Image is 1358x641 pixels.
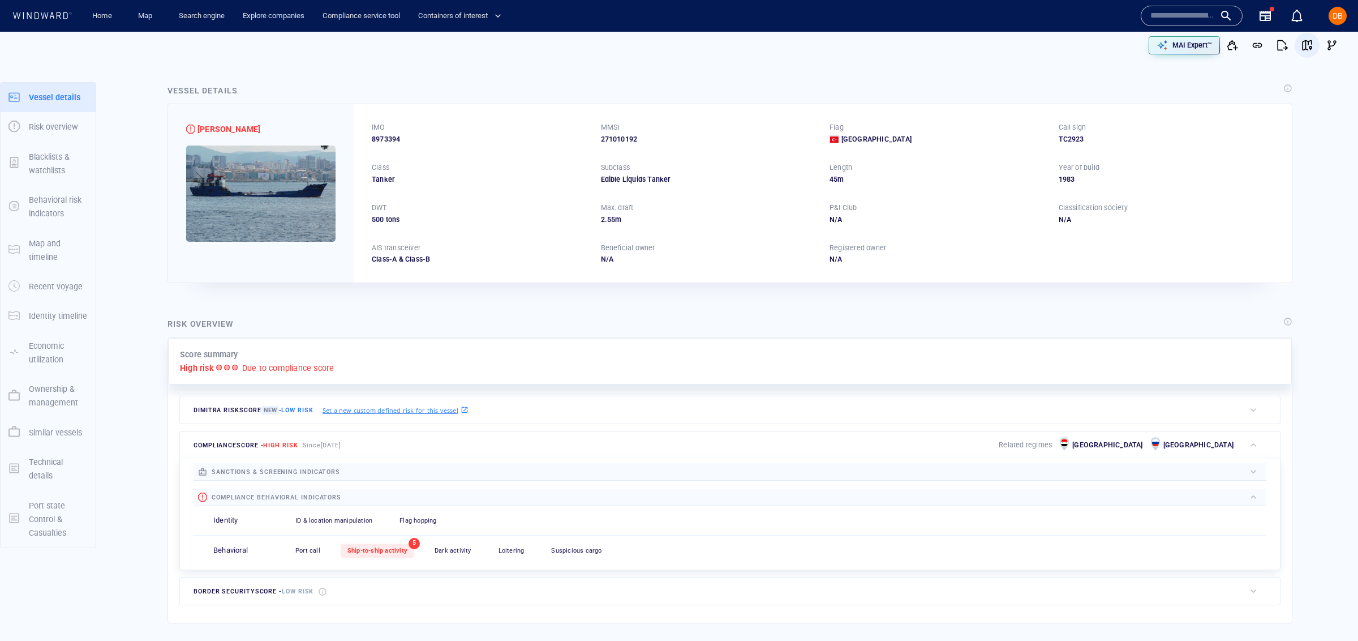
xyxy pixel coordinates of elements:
button: View on map [1295,33,1320,58]
p: [GEOGRAPHIC_DATA] [1072,440,1142,450]
a: Risk overview [1,121,96,132]
a: Set a new custom defined risk for this vessel [323,404,469,416]
p: Map and timeline [29,237,88,264]
div: Tanker [372,174,587,185]
span: Low risk [282,588,313,595]
img: 5905cfd45b34074c3ffcd8e1_0 [186,146,336,242]
button: Port state Control & Casualties [1,491,96,548]
p: Similar vessels [29,426,82,439]
button: Recent voyage [1,272,96,301]
span: Dimitra risk score - [194,406,313,414]
p: High risk [180,361,214,375]
span: m [615,215,621,224]
span: New [261,406,279,414]
p: Classification society [1059,203,1128,213]
button: Get link [1245,33,1270,58]
p: Identity timeline [29,309,87,323]
span: Suspicious cargo [551,547,601,554]
p: DWT [372,203,387,213]
a: Port state Control & Casualties [1,513,96,524]
span: . [605,215,607,224]
div: Toggle map information layers [1095,41,1112,58]
span: Since [DATE] [303,442,342,449]
p: Subclass [601,163,630,173]
span: N/A [830,255,843,263]
p: Economic utilization [29,339,88,367]
div: [DATE] - [DATE] [190,287,239,305]
div: Risk overview [167,317,234,331]
p: Call sign [1059,122,1086,133]
button: Map [129,6,165,26]
button: Technical details [1,447,96,491]
span: DB [1333,11,1343,20]
p: Behavioral risk indicators [29,193,88,221]
button: DB [1326,5,1349,27]
p: MAI Expert™ [1172,40,1212,50]
button: Risk overview [1,112,96,142]
span: High risk [263,442,298,449]
span: Low risk [281,407,313,414]
div: Edible Liquids Tanker [601,174,816,185]
p: Related regimes [999,440,1052,450]
p: Max. draft [601,203,634,213]
p: Set a new custom defined risk for this vessel [323,405,458,415]
p: Identity [213,515,238,526]
button: Economic utilization [1,331,96,375]
a: Explore companies [238,6,309,26]
p: Year of build [1059,163,1100,173]
p: Blacklists & watchlists [29,150,88,178]
a: Compliance service tool [318,6,405,26]
span: Flag hopping [399,517,436,524]
iframe: Chat [1310,590,1350,633]
p: Technical details [29,455,88,483]
span: Class-A [372,255,397,263]
div: Activity timeline [6,11,55,28]
div: N/A [830,215,1045,225]
a: Technical details [1,463,96,473]
a: Home [88,6,117,26]
div: tooltips.createAOI [1077,41,1095,58]
p: AIS transceiver [372,243,420,253]
div: Notification center [1290,9,1304,23]
button: Home [84,6,120,26]
div: High risk [186,125,195,134]
button: Ownership & management [1,374,96,418]
p: Risk overview [29,120,78,134]
div: 500 tons [372,215,587,225]
div: Vessel details [167,84,238,97]
a: Search engine [174,6,229,26]
span: compliance score - [194,442,298,449]
button: Add to vessel list [1220,33,1245,58]
a: Ownership & management [1,390,96,401]
div: Toggle vessel historical path [1060,41,1077,58]
button: Visual Link Analysis [1320,33,1344,58]
div: 1983 [1059,174,1274,185]
div: Compliance Activities [124,11,134,28]
div: TC2923 [1059,134,1274,144]
a: Map and timeline [1,244,96,255]
button: Blacklists & watchlists [1,142,96,186]
span: Containers of interest [418,10,501,23]
p: Score summary [180,348,238,361]
span: Port call [295,547,320,554]
p: Ownership & management [29,382,88,410]
a: Vessel details [1,91,96,102]
button: Export report [1270,33,1295,58]
button: Behavioral risk indicators [1,185,96,229]
p: Class [372,163,389,173]
p: Recent voyage [29,280,83,293]
button: MAI Expert™ [1149,36,1220,54]
p: Beneficial owner [601,243,655,253]
p: IMO [372,122,385,133]
a: Recent voyage [1,281,96,292]
a: Behavioral risk indicators [1,201,96,212]
p: Port state Control & Casualties [29,499,88,540]
p: Due to compliance score [242,361,334,375]
p: Vessel details [29,91,80,104]
p: P&I Club [830,203,857,213]
p: Flag [830,122,844,133]
a: Economic utilization [1,347,96,357]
